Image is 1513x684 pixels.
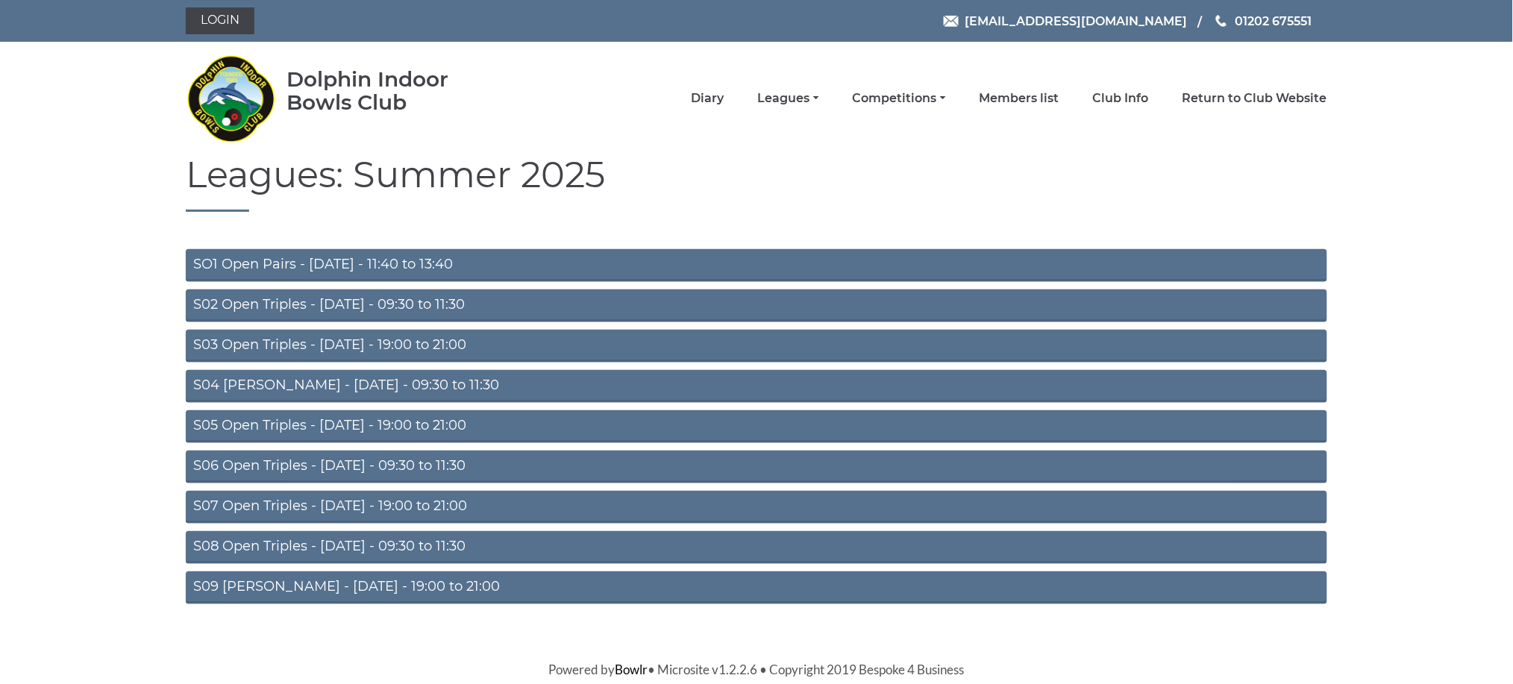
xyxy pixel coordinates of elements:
[186,7,254,34] a: Login
[980,90,1059,107] a: Members list
[186,289,1327,322] a: S02 Open Triples - [DATE] - 09:30 to 11:30
[186,451,1327,483] a: S06 Open Triples - [DATE] - 09:30 to 11:30
[944,12,1188,31] a: Email [EMAIL_ADDRESS][DOMAIN_NAME]
[186,46,275,151] img: Dolphin Indoor Bowls Club
[287,68,497,114] div: Dolphin Indoor Bowls Club
[965,13,1188,28] span: [EMAIL_ADDRESS][DOMAIN_NAME]
[186,491,1327,524] a: S07 Open Triples - [DATE] - 19:00 to 21:00
[549,662,965,677] span: Powered by • Microsite v1.2.2.6 • Copyright 2019 Bespoke 4 Business
[186,410,1327,443] a: S05 Open Triples - [DATE] - 19:00 to 21:00
[944,16,959,27] img: Email
[186,330,1327,363] a: S03 Open Triples - [DATE] - 19:00 to 21:00
[1182,90,1327,107] a: Return to Club Website
[758,90,819,107] a: Leagues
[186,571,1327,604] a: S09 [PERSON_NAME] - [DATE] - 19:00 to 21:00
[186,155,1327,212] h1: Leagues: Summer 2025
[186,249,1327,282] a: SO1 Open Pairs - [DATE] - 11:40 to 13:40
[1216,15,1227,27] img: Phone us
[1235,13,1312,28] span: 01202 675551
[692,90,724,107] a: Diary
[1214,12,1312,31] a: Phone us 01202 675551
[853,90,946,107] a: Competitions
[1093,90,1149,107] a: Club Info
[186,370,1327,403] a: S04 [PERSON_NAME] - [DATE] - 09:30 to 11:30
[615,662,648,677] a: Bowlr
[186,531,1327,564] a: S08 Open Triples - [DATE] - 09:30 to 11:30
